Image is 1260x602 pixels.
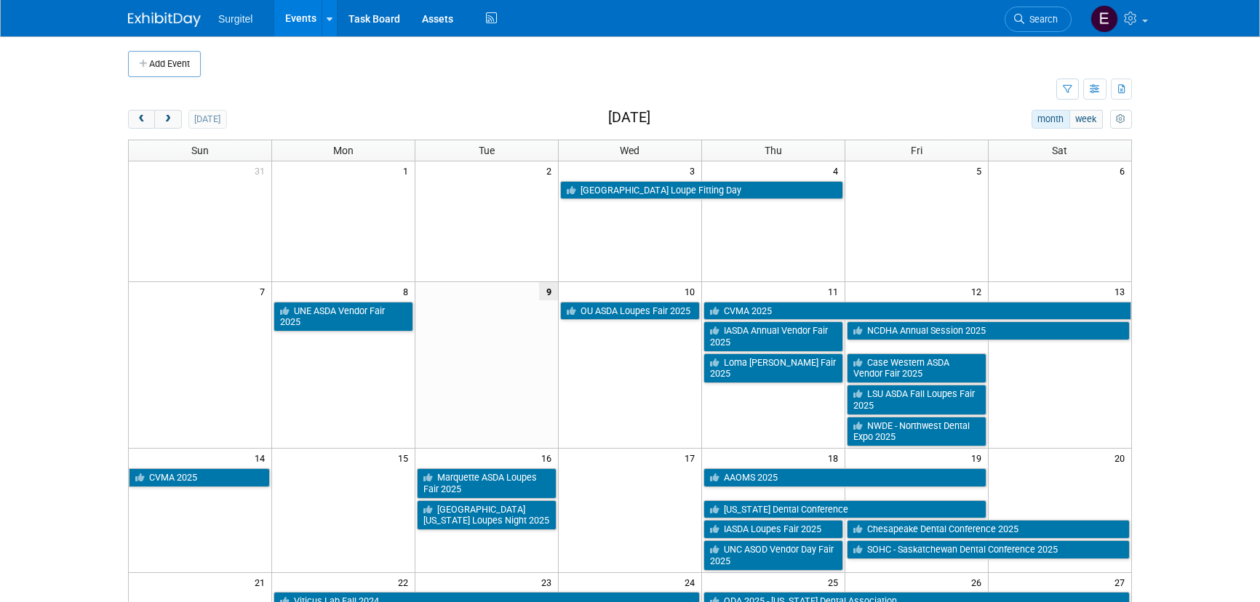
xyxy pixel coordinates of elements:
span: 23 [540,573,558,591]
span: 5 [975,161,988,180]
a: Chesapeake Dental Conference 2025 [847,520,1130,539]
button: week [1069,110,1103,129]
span: Mon [333,145,354,156]
a: [US_STATE] Dental Conference [703,500,986,519]
a: OU ASDA Loupes Fair 2025 [560,302,700,321]
button: month [1032,110,1070,129]
span: 3 [688,161,701,180]
img: ExhibitDay [128,12,201,27]
span: 18 [826,449,845,467]
button: [DATE] [188,110,227,129]
a: [GEOGRAPHIC_DATA][US_STATE] Loupes Night 2025 [417,500,557,530]
i: Personalize Calendar [1116,115,1125,124]
span: 9 [539,282,558,300]
span: 11 [826,282,845,300]
span: 15 [396,449,415,467]
span: 10 [683,282,701,300]
span: 6 [1118,161,1131,180]
span: 16 [540,449,558,467]
span: Search [1024,14,1058,25]
a: LSU ASDA Fall Loupes Fair 2025 [847,385,986,414]
a: NWDE - Northwest Dental Expo 2025 [847,417,986,446]
span: 14 [253,449,271,467]
a: IASDA Loupes Fair 2025 [703,520,843,539]
span: 22 [396,573,415,591]
span: Wed [620,145,639,156]
span: 25 [826,573,845,591]
a: CVMA 2025 [129,468,270,487]
button: myCustomButton [1110,110,1132,129]
a: [GEOGRAPHIC_DATA] Loupe Fitting Day [560,181,843,200]
span: 8 [402,282,415,300]
button: Add Event [128,51,201,77]
span: Fri [911,145,922,156]
a: Loma [PERSON_NAME] Fair 2025 [703,353,843,383]
span: 2 [545,161,558,180]
h2: [DATE] [608,110,650,126]
span: 19 [970,449,988,467]
span: Sat [1052,145,1067,156]
span: 1 [402,161,415,180]
span: 20 [1113,449,1131,467]
a: CVMA 2025 [703,302,1131,321]
a: AAOMS 2025 [703,468,986,487]
a: Marquette ASDA Loupes Fair 2025 [417,468,557,498]
img: Event Coordinator [1090,5,1118,33]
a: SOHC - Saskatchewan Dental Conference 2025 [847,540,1130,559]
a: Search [1005,7,1072,32]
a: UNC ASOD Vendor Day Fair 2025 [703,540,843,570]
span: 27 [1113,573,1131,591]
span: 21 [253,573,271,591]
span: Thu [765,145,782,156]
span: Surgitel [218,13,252,25]
a: NCDHA Annual Session 2025 [847,321,1130,340]
span: 4 [832,161,845,180]
span: 12 [970,282,988,300]
span: Tue [479,145,495,156]
a: UNE ASDA Vendor Fair 2025 [274,302,413,332]
span: 26 [970,573,988,591]
span: 24 [683,573,701,591]
span: 7 [258,282,271,300]
a: IASDA Annual Vendor Fair 2025 [703,321,843,351]
span: Sun [191,145,209,156]
span: 17 [683,449,701,467]
span: 31 [253,161,271,180]
span: 13 [1113,282,1131,300]
button: next [154,110,181,129]
a: Case Western ASDA Vendor Fair 2025 [847,353,986,383]
button: prev [128,110,155,129]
